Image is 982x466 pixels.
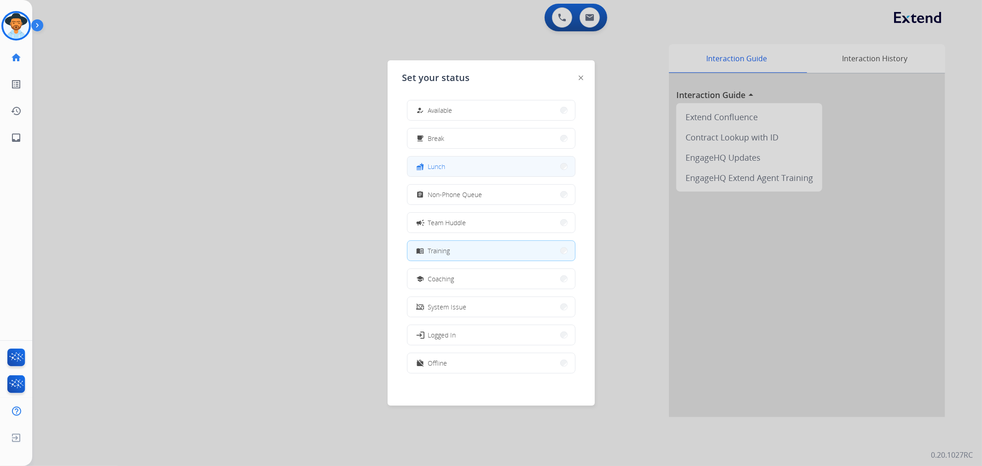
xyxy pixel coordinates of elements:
[402,71,470,84] span: Set your status
[11,79,22,90] mat-icon: list_alt
[428,330,456,340] span: Logged In
[579,76,583,80] img: close-button
[3,13,29,39] img: avatar
[407,128,575,148] button: Break
[428,190,482,199] span: Non-Phone Queue
[428,358,447,368] span: Offline
[416,275,424,283] mat-icon: school
[407,100,575,120] button: Available
[407,241,575,261] button: Training
[428,134,445,143] span: Break
[416,134,424,142] mat-icon: free_breakfast
[416,191,424,198] mat-icon: assignment
[407,213,575,233] button: Team Huddle
[407,269,575,289] button: Coaching
[407,297,575,317] button: System Issue
[415,330,424,339] mat-icon: login
[428,162,446,171] span: Lunch
[428,105,453,115] span: Available
[931,449,973,460] p: 0.20.1027RC
[407,325,575,345] button: Logged In
[428,302,467,312] span: System Issue
[11,52,22,63] mat-icon: home
[428,274,454,284] span: Coaching
[416,247,424,255] mat-icon: menu_book
[407,353,575,373] button: Offline
[416,359,424,367] mat-icon: work_off
[416,303,424,311] mat-icon: phonelink_off
[11,105,22,116] mat-icon: history
[415,218,424,227] mat-icon: campaign
[428,218,466,227] span: Team Huddle
[416,106,424,114] mat-icon: how_to_reg
[407,185,575,204] button: Non-Phone Queue
[428,246,450,256] span: Training
[11,132,22,143] mat-icon: inbox
[407,157,575,176] button: Lunch
[416,163,424,170] mat-icon: fastfood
